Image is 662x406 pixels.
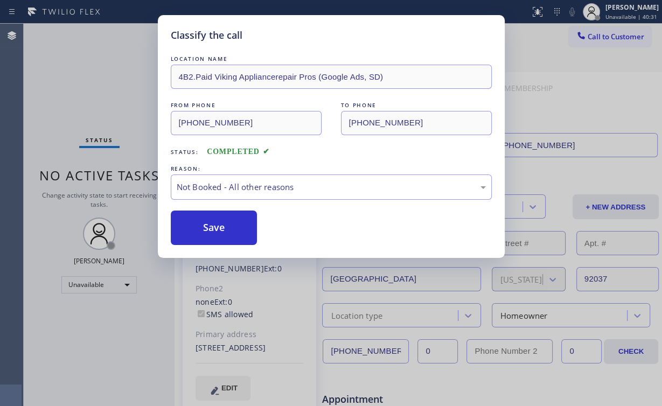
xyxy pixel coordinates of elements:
[341,111,492,135] input: To phone
[171,148,199,156] span: Status:
[171,111,322,135] input: From phone
[177,181,486,193] div: Not Booked - All other reasons
[171,211,257,245] button: Save
[171,53,492,65] div: LOCATION NAME
[341,100,492,111] div: TO PHONE
[207,148,269,156] span: COMPLETED
[171,163,492,174] div: REASON:
[171,100,322,111] div: FROM PHONE
[171,28,242,43] h5: Classify the call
